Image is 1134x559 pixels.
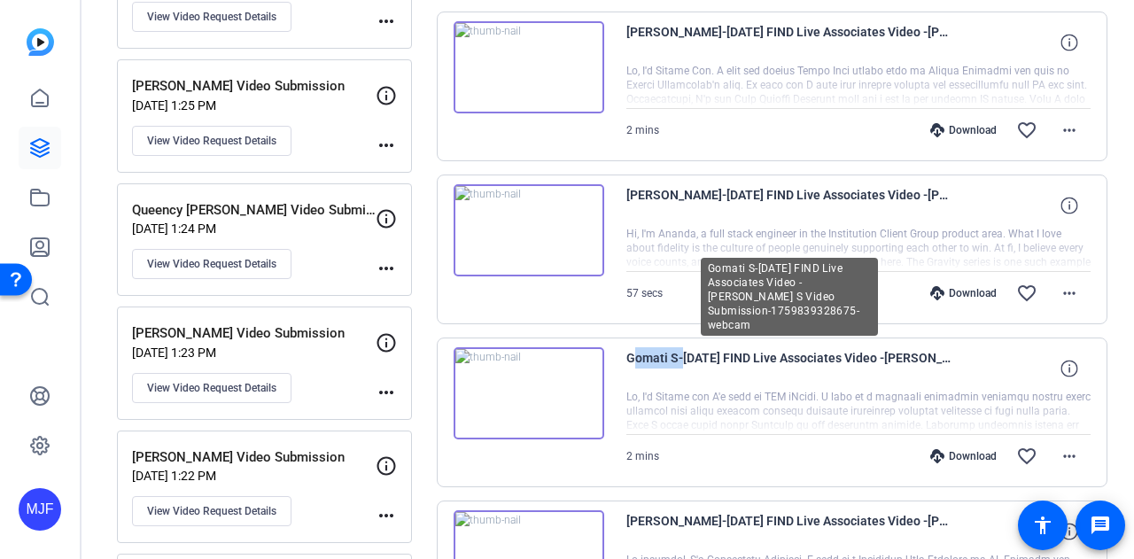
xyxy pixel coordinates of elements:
img: thumb-nail [454,347,604,439]
button: View Video Request Details [132,126,291,156]
div: MJF [19,488,61,531]
mat-icon: more_horiz [376,135,397,156]
p: [DATE] 1:24 PM [132,221,376,236]
mat-icon: more_horiz [376,258,397,279]
p: [DATE] 1:22 PM [132,469,376,483]
div: Download [921,449,1006,463]
img: thumb-nail [454,184,604,276]
button: View Video Request Details [132,496,291,526]
span: [PERSON_NAME]-[DATE] FIND Live Associates Video -[PERSON_NAME] Video Submission-1759840750630-webcam [626,184,954,227]
p: [DATE] 1:23 PM [132,345,376,360]
span: Gomati S-[DATE] FIND Live Associates Video -[PERSON_NAME] S Video Submission-1759839328675-webcam [626,347,954,390]
span: View Video Request Details [147,10,276,24]
mat-icon: more_horiz [1059,283,1080,304]
mat-icon: more_horiz [1059,120,1080,141]
span: [PERSON_NAME]-[DATE] FIND Live Associates Video -[PERSON_NAME] Video Submission-1759845359210-webcam [626,21,954,64]
mat-icon: more_horiz [376,382,397,403]
p: [PERSON_NAME] Video Submission [132,447,376,468]
span: [PERSON_NAME]-[DATE] FIND Live Associates Video -[PERSON_NAME] Video Submission-1759838821585-webcam [626,510,954,553]
span: View Video Request Details [147,504,276,518]
mat-icon: message [1090,515,1111,536]
span: View Video Request Details [147,134,276,148]
button: View Video Request Details [132,373,291,403]
span: 57 secs [626,287,663,299]
div: Download [921,286,1006,300]
mat-icon: favorite_border [1016,120,1037,141]
p: [PERSON_NAME] Video Submission [132,323,376,344]
button: View Video Request Details [132,249,291,279]
span: View Video Request Details [147,257,276,271]
div: Download [921,123,1006,137]
span: 2 mins [626,124,659,136]
button: View Video Request Details [132,2,291,32]
img: blue-gradient.svg [27,28,54,56]
img: thumb-nail [454,21,604,113]
p: [PERSON_NAME] Video Submission [132,76,376,97]
p: [DATE] 1:25 PM [132,98,376,113]
mat-icon: favorite_border [1016,446,1037,467]
span: View Video Request Details [147,381,276,395]
span: 2 mins [626,450,659,462]
mat-icon: more_horiz [376,505,397,526]
mat-icon: more_horiz [376,11,397,32]
mat-icon: more_horiz [1059,446,1080,467]
mat-icon: favorite_border [1016,283,1037,304]
mat-icon: accessibility [1032,515,1053,536]
p: Queency [PERSON_NAME] Video Submission [132,200,376,221]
